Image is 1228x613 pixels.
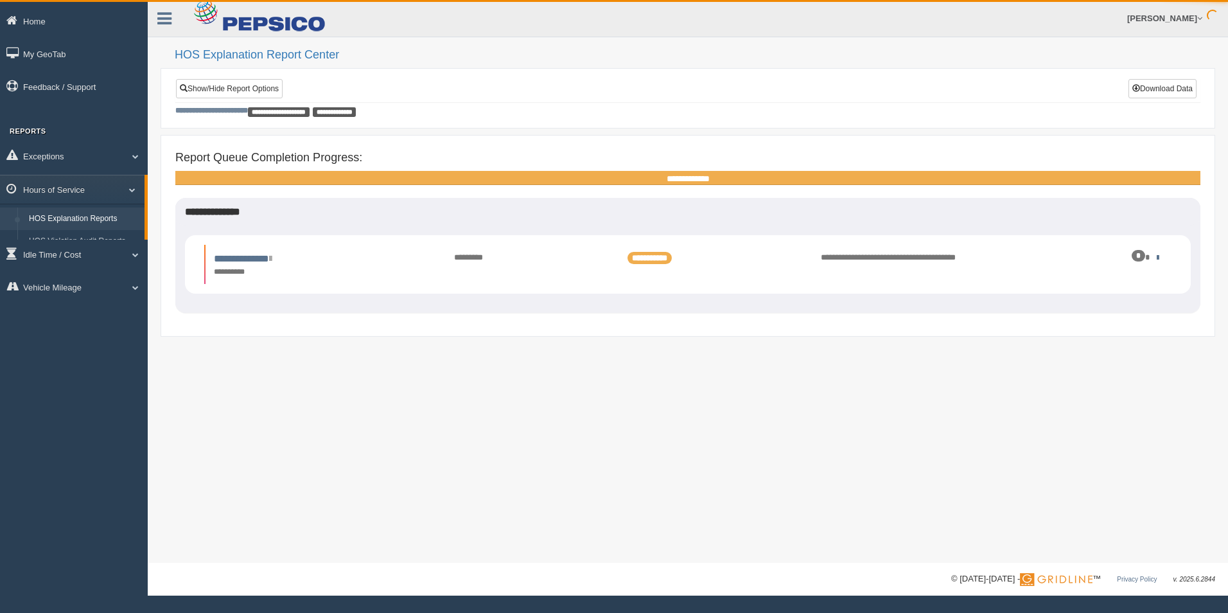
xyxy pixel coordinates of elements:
a: Privacy Policy [1117,576,1157,583]
button: Download Data [1128,79,1197,98]
h4: Report Queue Completion Progress: [175,152,1200,164]
a: HOS Explanation Reports [23,208,145,231]
div: © [DATE]-[DATE] - ™ [951,573,1215,586]
span: v. 2025.6.2844 [1173,576,1215,583]
h2: HOS Explanation Report Center [175,49,1215,62]
li: Expand [204,245,1171,284]
a: HOS Violation Audit Reports [23,230,145,253]
img: Gridline [1020,573,1092,586]
a: Show/Hide Report Options [176,79,283,98]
